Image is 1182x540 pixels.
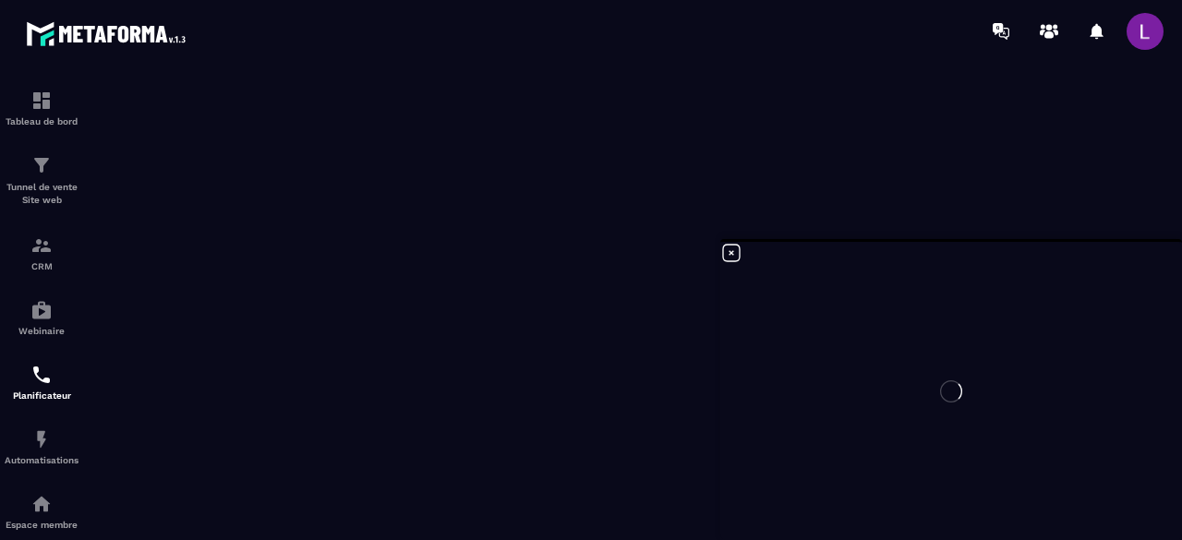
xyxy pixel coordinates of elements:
p: Tunnel de vente Site web [5,181,78,207]
img: automations [30,493,53,515]
p: Espace membre [5,520,78,530]
img: automations [30,428,53,450]
a: automationsautomationsWebinaire [5,285,78,350]
img: formation [30,234,53,257]
img: automations [30,299,53,321]
p: Tableau de bord [5,116,78,126]
a: formationformationCRM [5,221,78,285]
a: schedulerschedulerPlanificateur [5,350,78,414]
a: formationformationTableau de bord [5,76,78,140]
img: formation [30,90,53,112]
p: Webinaire [5,326,78,336]
a: automationsautomationsAutomatisations [5,414,78,479]
p: Planificateur [5,390,78,401]
p: Automatisations [5,455,78,465]
img: scheduler [30,364,53,386]
a: formationformationTunnel de vente Site web [5,140,78,221]
img: logo [26,17,192,51]
p: CRM [5,261,78,271]
img: formation [30,154,53,176]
